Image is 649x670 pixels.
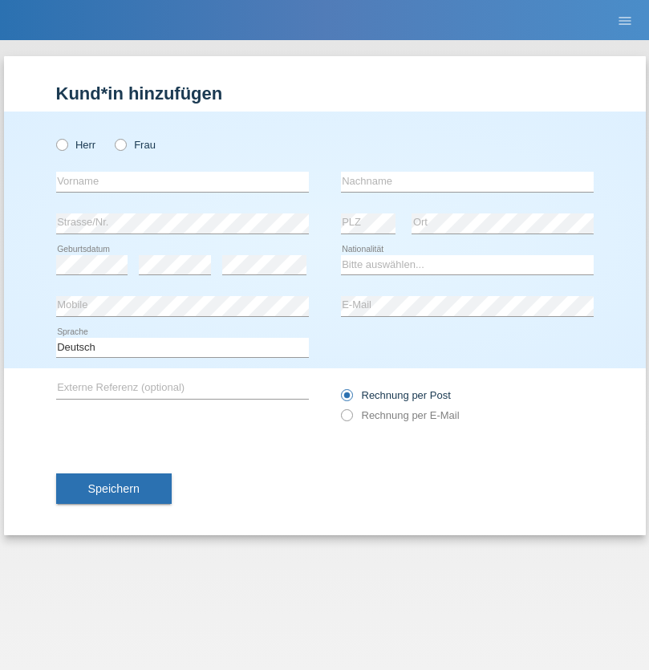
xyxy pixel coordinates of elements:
span: Speichern [88,482,140,495]
h1: Kund*in hinzufügen [56,83,594,104]
label: Rechnung per Post [341,389,451,401]
label: Frau [115,139,156,151]
input: Rechnung per E-Mail [341,409,351,429]
i: menu [617,13,633,29]
a: menu [609,15,641,25]
label: Rechnung per E-Mail [341,409,460,421]
input: Herr [56,139,67,149]
input: Frau [115,139,125,149]
button: Speichern [56,473,172,504]
input: Rechnung per Post [341,389,351,409]
label: Herr [56,139,96,151]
